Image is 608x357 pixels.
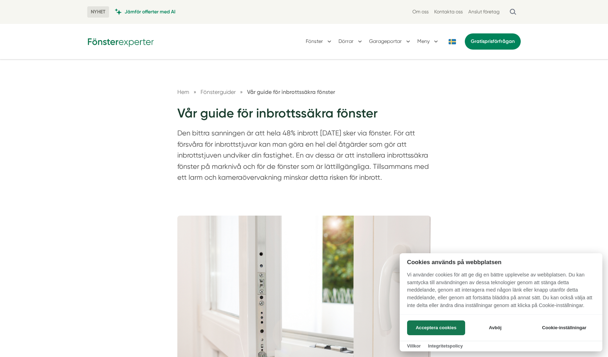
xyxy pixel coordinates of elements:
a: Villkor [407,343,421,349]
h2: Cookies används på webbplatsen [400,259,602,266]
button: Acceptera cookies [407,320,465,335]
p: Vi använder cookies för att ge dig en bättre upplevelse av webbplatsen. Du kan samtycka till anvä... [400,271,602,314]
button: Avböj [467,320,523,335]
a: Integritetspolicy [428,343,463,349]
button: Cookie-inställningar [533,320,595,335]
